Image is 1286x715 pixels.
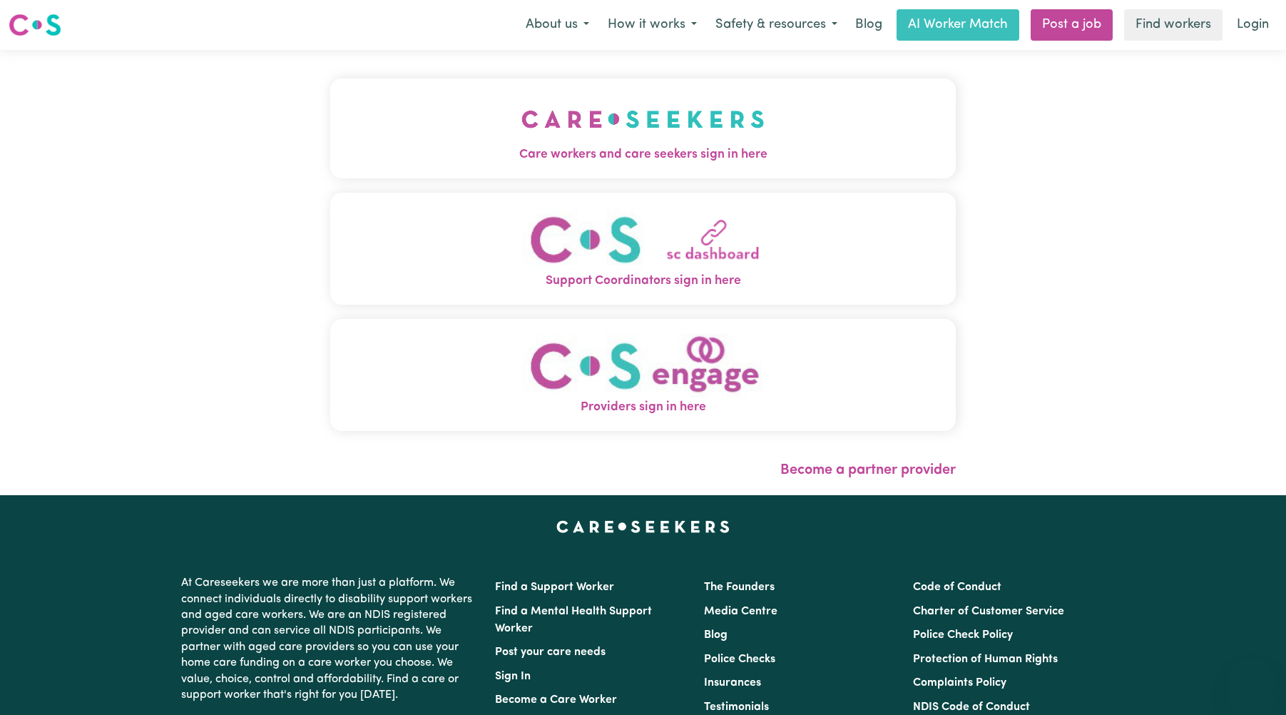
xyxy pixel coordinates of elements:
span: Care workers and care seekers sign in here [330,146,956,164]
button: How it works [598,10,706,40]
a: Become a partner provider [780,463,956,477]
a: Complaints Policy [913,677,1006,689]
a: Code of Conduct [913,582,1001,593]
button: About us [516,10,598,40]
a: Police Check Policy [913,629,1013,641]
button: Providers sign in here [330,319,956,431]
a: Login [1228,9,1277,41]
a: Careseekers logo [9,9,61,41]
a: Post your care needs [495,646,606,658]
a: Media Centre [704,606,777,617]
a: AI Worker Match [897,9,1019,41]
button: Support Coordinators sign in here [330,193,956,305]
img: Careseekers logo [9,12,61,38]
a: Police Checks [704,654,775,665]
button: Care workers and care seekers sign in here [330,78,956,178]
a: Post a job [1031,9,1113,41]
a: Blog [704,629,728,641]
span: Support Coordinators sign in here [330,272,956,290]
a: Careseekers home page [556,521,730,532]
a: Sign In [495,671,531,682]
a: Find workers [1124,9,1223,41]
button: Safety & resources [706,10,847,40]
p: At Careseekers we are more than just a platform. We connect individuals directly to disability su... [181,569,478,709]
a: Blog [847,9,891,41]
a: Protection of Human Rights [913,654,1058,665]
a: Find a Mental Health Support Worker [495,606,652,634]
a: Insurances [704,677,761,689]
a: Find a Support Worker [495,582,614,593]
a: Become a Care Worker [495,694,617,706]
a: The Founders [704,582,775,593]
a: Charter of Customer Service [913,606,1064,617]
a: NDIS Code of Conduct [913,701,1030,713]
iframe: Button to launch messaging window [1229,658,1275,704]
span: Providers sign in here [330,398,956,417]
a: Testimonials [704,701,769,713]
